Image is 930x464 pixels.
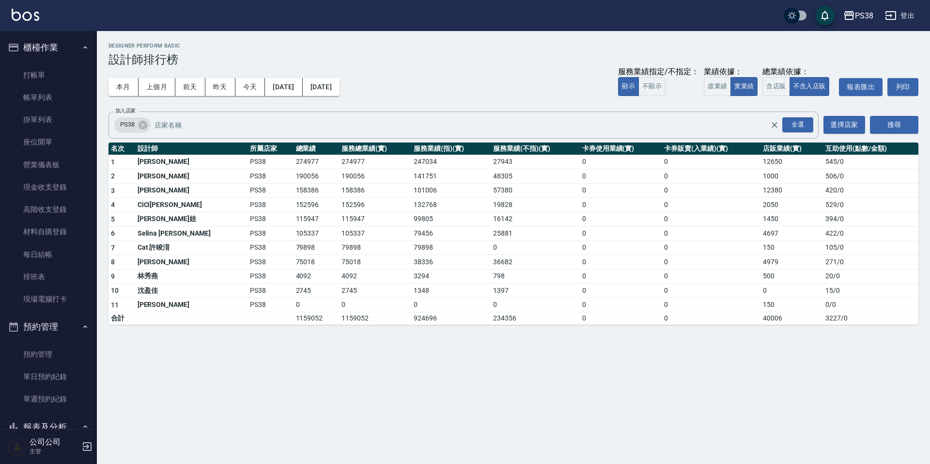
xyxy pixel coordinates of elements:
td: 158386 [339,183,411,198]
td: 0 [662,183,760,198]
td: 0 [411,298,491,312]
div: 全選 [782,117,813,132]
button: 登出 [881,7,918,25]
div: 業績依據： [704,67,758,77]
td: 4092 [294,269,340,284]
td: 0 / 0 [823,298,918,312]
td: 115947 [294,212,340,226]
button: 列印 [887,78,918,96]
button: 實業績 [730,77,758,96]
h5: 公司公司 [30,437,79,447]
button: 報表及分析 [4,415,93,440]
td: PS38 [248,255,294,270]
td: 190056 [339,169,411,184]
td: 0 [662,284,760,298]
span: PS38 [114,120,140,129]
a: 每日結帳 [4,243,93,266]
td: 0 [580,255,662,270]
td: 2050 [760,198,823,212]
button: 前天 [175,78,205,96]
td: 0 [580,169,662,184]
td: 0 [491,298,580,312]
td: 506 / 0 [823,169,918,184]
td: 林秀燕 [135,269,248,284]
td: 0 [662,212,760,226]
td: PS38 [248,240,294,255]
span: 5 [111,215,115,223]
button: 搜尋 [870,116,918,134]
a: 單日預約紀錄 [4,366,93,388]
td: 500 [760,269,823,284]
span: 2 [111,172,115,180]
a: 預約管理 [4,343,93,366]
span: 3 [111,187,115,194]
label: 加入店家 [115,107,136,114]
th: 設計師 [135,143,248,155]
td: 1397 [491,284,580,298]
button: 櫃檯作業 [4,35,93,60]
button: 本月 [108,78,139,96]
td: 79898 [294,240,340,255]
td: 141751 [411,169,491,184]
div: 服務業績指定/不指定： [618,67,699,77]
td: PS38 [248,183,294,198]
td: PS38 [248,284,294,298]
td: 394 / 0 [823,212,918,226]
button: 昨天 [205,78,235,96]
span: 10 [111,287,119,294]
td: 2745 [294,284,340,298]
td: 合計 [108,312,135,325]
td: 529 / 0 [823,198,918,212]
td: PS38 [248,226,294,241]
td: 1450 [760,212,823,226]
td: 0 [580,269,662,284]
td: 40006 [760,312,823,325]
td: 75018 [339,255,411,270]
td: 0 [662,255,760,270]
td: 36682 [491,255,580,270]
td: 1348 [411,284,491,298]
td: 271 / 0 [823,255,918,270]
td: PS38 [248,155,294,169]
img: Logo [12,9,39,21]
td: 15 / 0 [823,284,918,298]
span: 8 [111,258,115,266]
a: 現場電腦打卡 [4,288,93,310]
td: Selina [PERSON_NAME] [135,226,248,241]
td: 0 [491,240,580,255]
th: 互助使用(點數/金額) [823,143,918,155]
td: 152596 [294,198,340,212]
td: 234356 [491,312,580,325]
td: 0 [662,226,760,241]
input: 店家名稱 [152,116,787,133]
button: Open [780,115,815,134]
a: 排班表 [4,266,93,288]
td: 3227 / 0 [823,312,918,325]
td: 0 [294,298,340,312]
td: 0 [339,298,411,312]
th: 服務業績(指)(實) [411,143,491,155]
button: 含店販 [762,77,790,96]
td: 0 [662,312,760,325]
td: 3294 [411,269,491,284]
td: 132768 [411,198,491,212]
span: 4 [111,201,115,208]
button: Clear [768,118,781,132]
td: 0 [662,240,760,255]
td: 798 [491,269,580,284]
button: 虛業績 [704,77,731,96]
span: 1 [111,158,115,166]
td: [PERSON_NAME] [135,183,248,198]
td: 0 [662,198,760,212]
th: 名次 [108,143,135,155]
td: 79898 [339,240,411,255]
a: 報表匯出 [839,78,883,96]
td: 274977 [339,155,411,169]
button: 不顯示 [638,77,666,96]
a: 高階收支登錄 [4,198,93,221]
td: 0 [580,298,662,312]
span: 9 [111,272,115,280]
td: 19828 [491,198,580,212]
td: 0 [580,312,662,325]
td: 1159052 [294,312,340,325]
